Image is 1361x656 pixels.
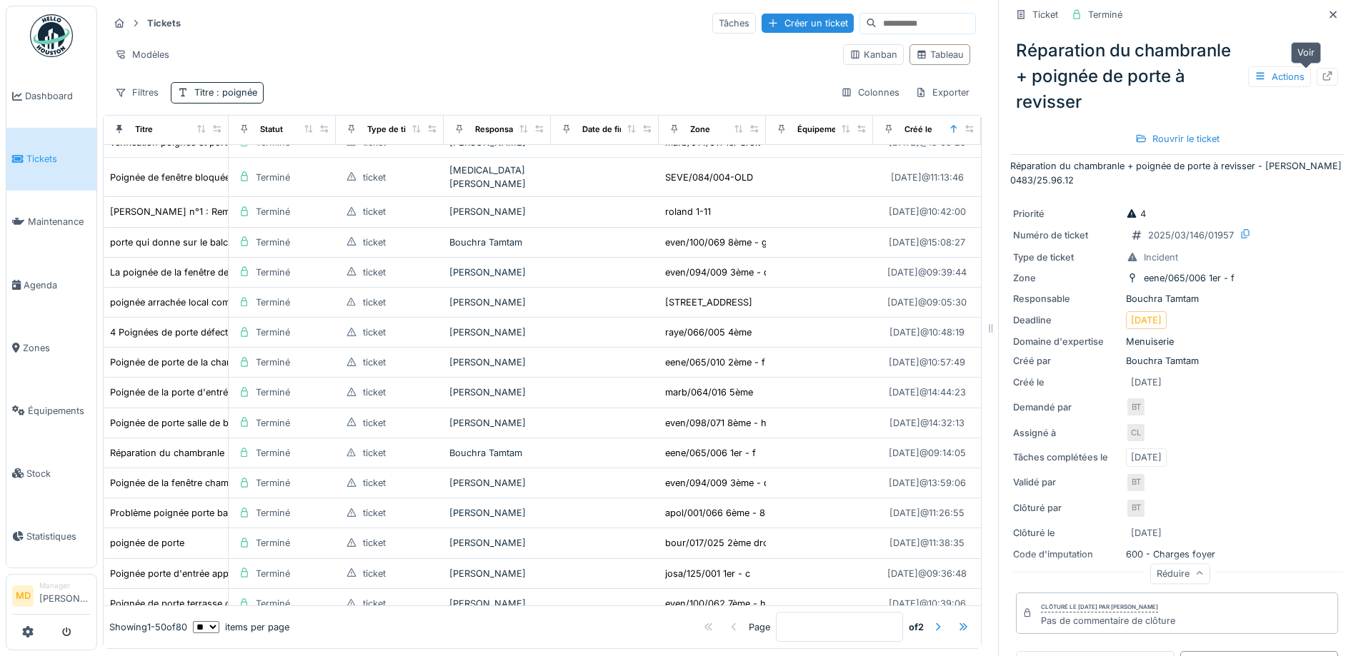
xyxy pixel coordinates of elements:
div: ticket [363,266,386,279]
a: Agenda [6,253,96,316]
div: Poignée porte d'entrée appartement [110,567,266,580]
a: Stock [6,442,96,505]
div: 2025/03/146/01957 [1148,228,1234,242]
div: bour/017/025 2ème droit [665,536,774,550]
div: Code d'imputation [1013,547,1120,561]
div: [DATE] @ 14:32:13 [889,416,964,430]
div: [PERSON_NAME] [449,205,545,218]
div: [PERSON_NAME] [449,296,545,309]
a: Tickets [6,128,96,191]
div: Type de ticket [1013,251,1120,264]
span: : poignée [214,87,257,98]
div: Tâches complétées le [1013,450,1120,464]
div: [PERSON_NAME] [449,506,545,520]
div: Terminé [256,171,290,184]
a: Maintenance [6,191,96,253]
span: Stock [26,467,91,480]
div: Bouchra Tamtam [1013,292,1341,306]
div: Manager [39,580,91,591]
span: Tickets [26,152,91,166]
p: Réparation du chambranle + poignée de porte à revisser - [PERSON_NAME] 0483/25.96.12 [1010,159,1344,186]
div: Statut [260,123,283,136]
div: poignée arrachée local compteur [110,296,253,309]
span: Agenda [24,278,91,292]
li: [PERSON_NAME] [39,580,91,611]
div: Validé par [1013,475,1120,489]
div: ticket [363,385,386,399]
div: [DATE] @ 10:48:19 [889,326,964,339]
div: eene/065/006 1er - f [1144,271,1235,285]
div: SEVE/084/004-OLD [665,171,753,184]
div: Poignée de la porte d'entrée de l'appartement cassée de l'extérieur. Les charnières de la porte d... [110,385,600,399]
span: Dashboard [25,89,91,103]
div: Créé le [1013,375,1120,389]
div: even/100/069 8ème - g [665,236,767,249]
div: ticket [363,326,386,339]
div: raye/066/005 4ème [665,326,752,339]
div: Assigné à [1013,426,1120,440]
div: Zone [1013,271,1120,285]
div: Clôturé le [1013,526,1120,540]
div: [DATE] @ 11:38:35 [889,536,964,550]
div: ticket [363,171,386,184]
div: [DATE] @ 09:14:05 [889,446,966,460]
div: Actions [1248,66,1311,87]
div: Colonnes [834,82,906,103]
div: Type de ticket [367,123,423,136]
div: Poignée de porte de la chambre s'est enlevée [110,355,308,369]
div: Kanban [849,48,897,61]
div: ticket [363,597,386,610]
div: [DATE] @ 14:44:23 [889,385,966,399]
div: Poignée de porte salle de bain défecteuse [110,416,292,430]
div: roland 1-11 [665,205,711,218]
div: [DATE] @ 15:08:27 [889,236,965,249]
div: Page [749,620,770,634]
div: ticket [363,355,386,369]
div: [PERSON_NAME] [449,536,545,550]
div: Terminé [256,506,290,520]
div: even/098/071 8ème - h [665,416,767,430]
div: Deadline [1013,313,1120,327]
div: Date de fin prévue [582,123,654,136]
div: 600 - Charges foyer [1013,547,1341,561]
div: Terminé [256,236,290,249]
div: Créé le [904,123,932,136]
a: Équipements [6,379,96,442]
div: ticket [363,205,386,218]
div: even/100/062 7ème - h [665,597,766,610]
div: porte qui donne sur le balcon ne s’ouvre pas et la poignée est défectueuse [110,236,437,249]
span: Maintenance [28,215,91,228]
div: Problème poignée porte balcon [110,506,246,520]
div: [DATE] @ 09:36:48 [887,567,967,580]
div: even/094/009 3ème - d [665,476,769,490]
div: Poignée de la fenêtre chambre enfant cassée [110,476,306,490]
div: marb/064/016 5ème [665,385,753,399]
div: Poignée de fenêtre bloquée [110,171,230,184]
div: Domaine d'expertise [1013,335,1120,348]
div: eene/065/006 1er - f [665,446,756,460]
div: [DATE] @ 09:05:30 [887,296,967,309]
span: Équipements [28,404,91,418]
div: BT [1126,498,1146,518]
div: [PERSON_NAME] [449,385,545,399]
div: ticket [363,416,386,430]
div: BT [1126,473,1146,493]
div: Terminé [256,296,290,309]
div: Bouchra Tamtam [1013,354,1341,368]
div: [PERSON_NAME] [449,416,545,430]
div: Titre [135,123,153,136]
div: Responsable [475,123,525,136]
div: josa/125/001 1er - c [665,567,750,580]
div: Équipement [797,123,844,136]
div: Terminé [1088,8,1122,21]
div: Bouchra Tamtam [449,236,545,249]
div: Réparation du chambranle + poignée de porte à revisser [110,446,355,460]
div: [DATE] [1131,526,1162,540]
div: Créé par [1013,354,1120,368]
div: ticket [363,536,386,550]
div: Titre [194,86,257,99]
a: Dashboard [6,65,96,128]
div: [DATE] @ 09:39:44 [887,266,967,279]
div: Réparation du chambranle + poignée de porte à revisser [1010,32,1344,121]
div: Terminé [256,355,290,369]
